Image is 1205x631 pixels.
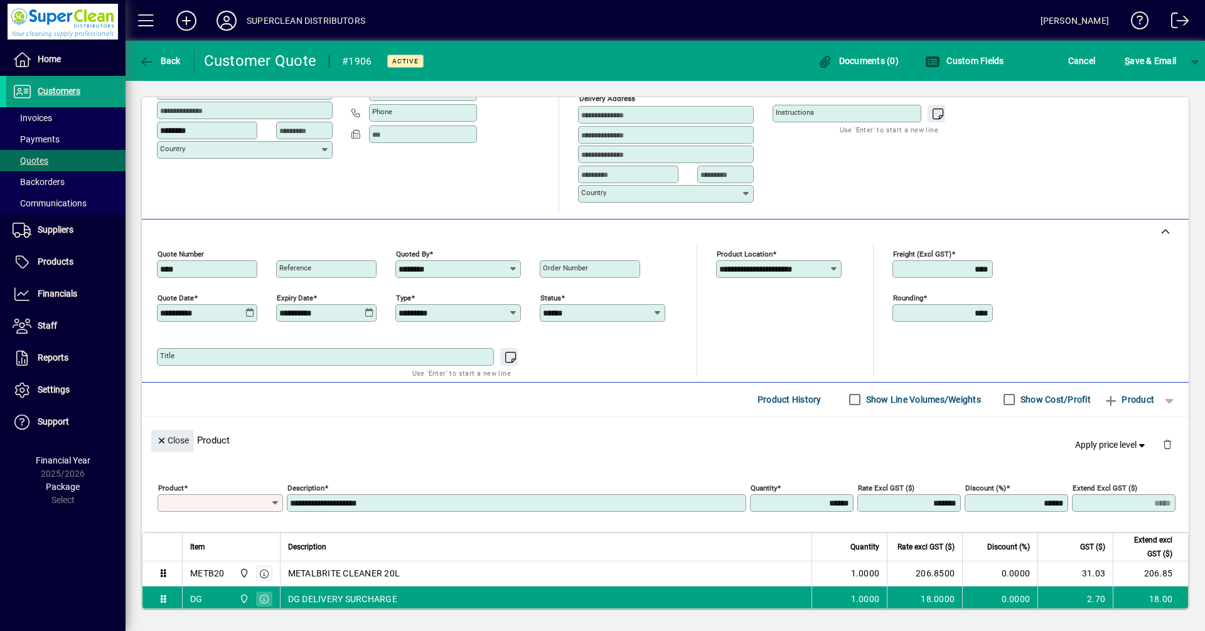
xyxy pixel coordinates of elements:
[540,293,561,302] mat-label: Status
[893,293,923,302] mat-label: Rounding
[13,156,48,166] span: Quotes
[288,567,400,580] span: METALBRITE CLEANER 20L
[1125,56,1130,66] span: S
[158,293,194,302] mat-label: Quote date
[158,483,184,492] mat-label: Product
[6,278,126,310] a: Financials
[6,150,126,171] a: Quotes
[925,56,1004,66] span: Custom Fields
[6,247,126,278] a: Products
[156,430,189,451] span: Close
[38,225,73,235] span: Suppliers
[396,293,411,302] mat-label: Type
[236,592,250,606] span: Superclean Distributors
[840,122,938,137] mat-hint: Use 'Enter' to start a new line
[247,11,365,31] div: SUPERCLEAN DISTRIBUTORS
[46,482,80,492] span: Package
[1065,50,1099,72] button: Cancel
[38,257,73,267] span: Products
[36,455,90,465] span: Financial Year
[962,586,1037,612] td: 0.0000
[1037,561,1113,586] td: 31.03
[895,593,955,605] div: 18.0000
[38,384,70,395] span: Settings
[1097,388,1160,411] button: Product
[38,86,80,96] span: Customers
[1121,533,1172,561] span: Extend excl GST ($)
[6,374,126,406] a: Settings
[190,567,225,580] div: METB20
[1122,3,1149,43] a: Knowledge Base
[166,9,206,32] button: Add
[987,540,1030,554] span: Discount (%)
[543,263,588,272] mat-label: Order number
[858,483,914,492] mat-label: Rate excl GST ($)
[38,353,68,363] span: Reports
[190,593,203,605] div: DG
[897,540,955,554] span: Rate excl GST ($)
[1070,433,1153,456] button: Apply price level
[6,129,126,150] a: Payments
[160,144,185,153] mat-label: Country
[1075,438,1148,452] span: Apply price level
[342,51,372,72] div: #1906
[1103,390,1154,410] span: Product
[922,50,1007,72] button: Custom Fields
[6,406,126,438] a: Support
[38,54,61,64] span: Home
[6,310,126,342] a: Staff
[288,593,397,605] span: DG DELIVERY SURCHARGE
[204,51,317,71] div: Customer Quote
[850,540,879,554] span: Quantity
[1118,50,1182,72] button: Save & Email
[158,249,204,258] mat-label: Quote number
[236,566,250,580] span: Superclean Distributors
[1018,393,1091,406] label: Show Cost/Profit
[814,50,902,72] button: Documents (0)
[13,113,52,123] span: Invoices
[1080,540,1105,554] span: GST ($)
[776,108,814,117] mat-label: Instructions
[893,249,951,258] mat-label: Freight (excl GST)
[965,483,1006,492] mat-label: Discount (%)
[288,540,326,554] span: Description
[392,57,419,65] span: Active
[851,567,880,580] span: 1.0000
[962,561,1037,586] td: 0.0000
[752,388,827,411] button: Product History
[126,50,195,72] app-page-header-button: Back
[851,593,880,605] span: 1.0000
[817,56,899,66] span: Documents (0)
[277,293,313,302] mat-label: Expiry date
[6,215,126,246] a: Suppliers
[6,107,126,129] a: Invoices
[751,483,777,492] mat-label: Quantity
[372,107,392,116] mat-label: Phone
[895,567,955,580] div: 206.8500
[6,193,126,214] a: Communications
[1152,430,1182,460] button: Delete
[6,342,126,374] a: Reports
[136,50,184,72] button: Back
[279,263,311,272] mat-label: Reference
[412,366,511,380] mat-hint: Use 'Enter' to start a new line
[38,321,57,331] span: Staff
[139,56,181,66] span: Back
[1073,483,1137,492] mat-label: Extend excl GST ($)
[38,289,77,299] span: Financials
[151,430,194,452] button: Close
[38,416,69,427] span: Support
[160,351,174,360] mat-label: Title
[287,483,324,492] mat-label: Description
[1037,586,1113,612] td: 2.70
[6,44,126,75] a: Home
[13,134,60,144] span: Payments
[190,540,205,554] span: Item
[1125,51,1176,71] span: ave & Email
[717,249,773,258] mat-label: Product location
[13,177,65,187] span: Backorders
[758,390,822,410] span: Product History
[1152,438,1182,450] app-page-header-button: Delete
[1041,11,1109,31] div: [PERSON_NAME]
[396,249,429,258] mat-label: Quoted by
